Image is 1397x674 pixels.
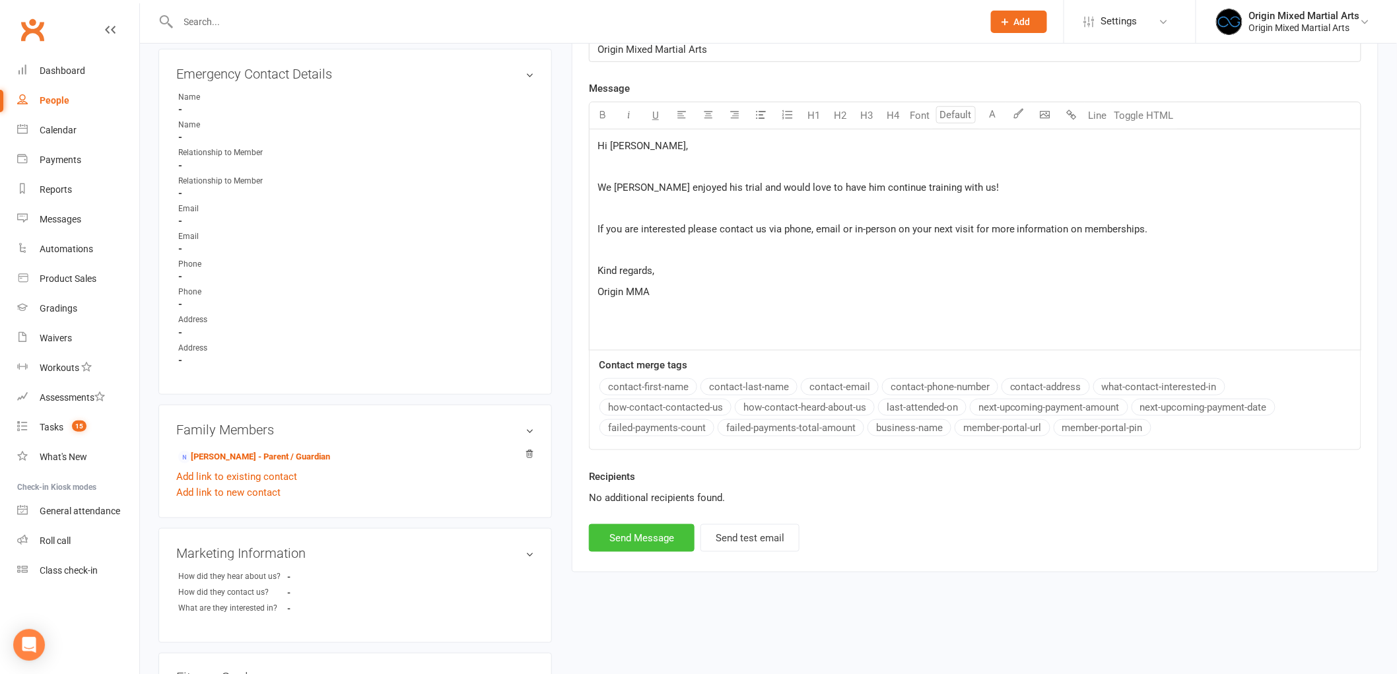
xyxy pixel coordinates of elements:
[1249,22,1360,34] div: Origin Mixed Martial Arts
[178,258,287,271] div: Phone
[178,119,287,131] div: Name
[17,264,139,294] a: Product Sales
[599,419,714,436] button: failed-payments-count
[880,102,906,129] button: H4
[178,131,534,143] strong: -
[17,526,139,556] a: Roll call
[854,102,880,129] button: H3
[1014,17,1031,27] span: Add
[178,91,287,104] div: Name
[178,570,287,583] div: How did they hear about us?
[40,506,120,516] div: General attendance
[72,421,86,432] span: 15
[287,588,363,597] strong: -
[991,11,1047,33] button: Add
[597,286,650,298] span: Origin MMA
[17,442,139,472] a: What's New
[1085,102,1111,129] button: Line
[178,104,534,116] strong: -
[178,203,287,215] div: Email
[178,354,534,366] strong: -
[1249,10,1360,22] div: Origin Mixed Martial Arts
[178,298,534,310] strong: -
[17,116,139,145] a: Calendar
[178,586,287,599] div: How did they contact us?
[176,546,534,560] h3: Marketing Information
[868,419,951,436] button: business-name
[700,524,800,552] button: Send test email
[652,110,659,121] span: U
[17,86,139,116] a: People
[178,147,287,159] div: Relationship to Member
[40,535,71,546] div: Roll call
[589,81,630,96] label: Message
[178,271,534,283] strong: -
[13,629,45,661] div: Open Intercom Messenger
[827,102,854,129] button: H2
[597,44,707,55] span: Origin Mixed Martial Arts
[1132,399,1276,416] button: next-upcoming-payment-date
[589,469,635,485] label: Recipients
[718,419,864,436] button: failed-payments-total-amount
[176,422,534,437] h3: Family Members
[700,378,798,395] button: contact-last-name
[17,323,139,353] a: Waivers
[40,392,105,403] div: Assessments
[40,214,81,224] div: Messages
[40,303,77,314] div: Gradings
[1002,378,1090,395] button: contact-address
[16,13,49,46] a: Clubworx
[287,603,363,613] strong: -
[1054,419,1151,436] button: member-portal-pin
[40,244,93,254] div: Automations
[17,205,139,234] a: Messages
[1101,7,1138,36] span: Settings
[40,333,72,343] div: Waivers
[17,556,139,586] a: Class kiosk mode
[936,106,976,123] input: Default
[178,175,287,187] div: Relationship to Member
[597,265,654,277] span: Kind regards,
[178,230,287,243] div: Email
[801,102,827,129] button: H1
[1093,378,1225,395] button: what-contact-interested-in
[178,342,287,354] div: Address
[979,102,1005,129] button: A
[599,357,687,373] label: Contact merge tags
[1216,9,1243,35] img: thumb_image1665119159.png
[40,273,96,284] div: Product Sales
[176,469,297,485] a: Add link to existing contact
[178,314,287,326] div: Address
[40,565,98,576] div: Class check-in
[178,327,534,339] strong: -
[882,378,998,395] button: contact-phone-number
[17,353,139,383] a: Workouts
[955,419,1050,436] button: member-portal-url
[40,184,72,195] div: Reports
[178,286,287,298] div: Phone
[599,399,732,416] button: how-contact-contacted-us
[735,399,875,416] button: how-contact-heard-about-us
[40,95,69,106] div: People
[178,160,534,172] strong: -
[906,102,933,129] button: Font
[17,56,139,86] a: Dashboard
[17,383,139,413] a: Assessments
[178,602,287,615] div: What are they interested in?
[178,187,534,199] strong: -
[597,182,999,193] span: We [PERSON_NAME] enjoyed his trial and would love to have him continue training with us!
[801,378,879,395] button: contact-email
[176,67,534,81] h3: Emergency Contact Details
[597,140,688,152] span: Hi [PERSON_NAME],
[40,154,81,165] div: Payments
[17,496,139,526] a: General attendance kiosk mode
[642,102,669,129] button: U
[176,485,281,500] a: Add link to new contact
[40,362,79,373] div: Workouts
[878,399,967,416] button: last-attended-on
[178,243,534,255] strong: -
[589,524,695,552] button: Send Message
[1111,102,1177,129] button: Toggle HTML
[40,422,63,432] div: Tasks
[599,378,697,395] button: contact-first-name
